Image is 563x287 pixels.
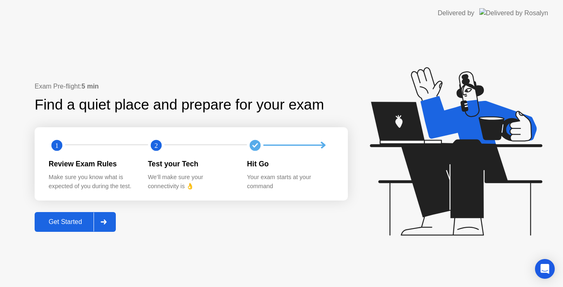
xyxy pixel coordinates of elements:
[247,173,333,191] div: Your exam starts at your command
[82,83,99,90] b: 5 min
[148,173,234,191] div: We’ll make sure your connectivity is 👌
[148,159,234,169] div: Test your Tech
[55,141,59,149] text: 1
[247,159,333,169] div: Hit Go
[35,212,116,232] button: Get Started
[535,259,555,279] div: Open Intercom Messenger
[49,159,135,169] div: Review Exam Rules
[438,8,474,18] div: Delivered by
[35,82,348,91] div: Exam Pre-flight:
[479,8,548,18] img: Delivered by Rosalyn
[37,218,94,226] div: Get Started
[49,173,135,191] div: Make sure you know what is expected of you during the test.
[35,94,325,116] div: Find a quiet place and prepare for your exam
[155,141,158,149] text: 2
